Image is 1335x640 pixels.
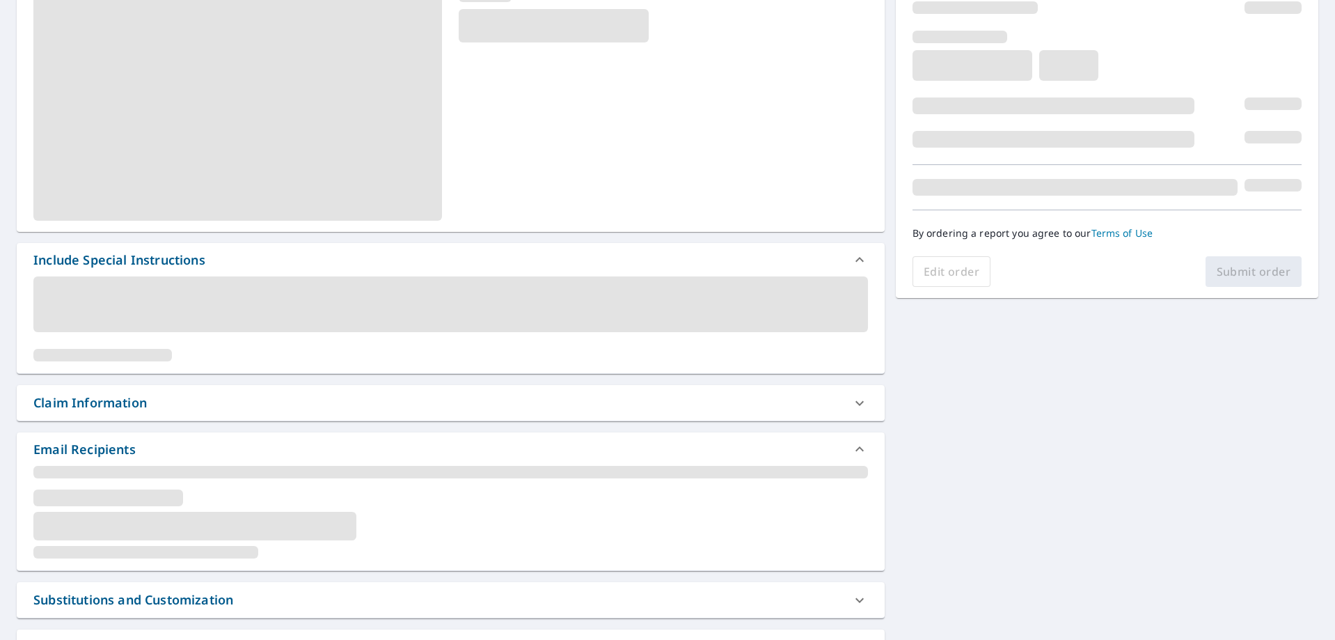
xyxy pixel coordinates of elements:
[17,385,885,421] div: Claim Information
[33,440,136,459] div: Email Recipients
[33,591,233,609] div: Substitutions and Customization
[1091,226,1153,240] a: Terms of Use
[17,243,885,276] div: Include Special Instructions
[913,227,1302,240] p: By ordering a report you agree to our
[17,432,885,466] div: Email Recipients
[17,582,885,618] div: Substitutions and Customization
[33,251,205,270] div: Include Special Instructions
[33,393,147,412] div: Claim Information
